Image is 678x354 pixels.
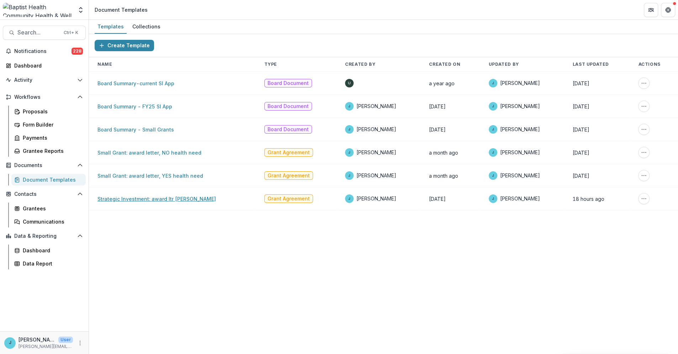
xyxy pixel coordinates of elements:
th: Name [89,57,256,72]
button: Get Help [661,3,675,17]
span: a month ago [429,173,458,179]
p: [PERSON_NAME] [18,336,55,343]
div: Jennifer [492,174,494,177]
span: [PERSON_NAME] [500,126,540,133]
span: [PERSON_NAME] [356,103,396,110]
th: Actions [630,57,678,72]
th: Last Updated [564,57,630,72]
div: Grantees [23,205,80,212]
div: Jennifer [9,340,11,345]
a: Collections [129,20,163,34]
button: More Action [638,101,650,112]
p: User [58,337,73,343]
span: [DATE] [573,80,589,86]
th: Created On [420,57,480,72]
button: Create Template [95,40,154,51]
span: Contacts [14,191,74,197]
span: Activity [14,77,74,83]
div: Collections [129,21,163,32]
a: Form Builder [11,119,86,130]
th: Type [256,57,337,72]
span: [DATE] [573,127,589,133]
div: Form Builder [23,121,80,128]
button: Open Contacts [3,188,86,200]
span: 18 hours ago [573,196,604,202]
div: Data Report [23,260,80,267]
div: Jennifer [492,197,494,200]
span: [DATE] [573,150,589,156]
span: Documents [14,162,74,168]
a: Small Grant: award letter, YES health need [97,173,203,179]
button: More [76,339,84,347]
button: Partners [644,3,658,17]
span: [PERSON_NAME] [500,195,540,202]
span: a month ago [429,150,458,156]
button: More Action [638,147,650,158]
div: Document Templates [95,6,148,14]
button: Open Documents [3,160,86,171]
span: [PERSON_NAME] [500,103,540,110]
span: [DATE] [429,196,446,202]
div: Jennifer [348,197,350,200]
span: Board Document [268,103,309,109]
a: Dashboard [11,245,86,256]
button: Open entity switcher [76,3,86,17]
a: Proposals [11,106,86,117]
span: Board Document [268,127,309,133]
span: 228 [71,48,83,55]
a: Payments [11,132,86,144]
span: [PERSON_NAME] [356,172,396,179]
span: Data & Reporting [14,233,74,239]
div: Jennifer [348,174,350,177]
span: a year ago [429,80,455,86]
div: Jennifer [492,151,494,154]
button: Open Workflows [3,91,86,103]
span: [DATE] [573,173,589,179]
div: Templates [95,21,127,32]
button: More Action [638,77,650,89]
span: Workflows [14,94,74,100]
span: Grant Agreement [268,173,310,179]
div: Proposals [23,108,80,115]
a: Grantee Reports [11,145,86,157]
span: [DATE] [429,103,446,109]
div: Dashboard [23,247,80,254]
button: Notifications228 [3,45,86,57]
span: [PERSON_NAME] [500,149,540,156]
span: [DATE] [429,127,446,133]
span: [PERSON_NAME] [356,195,396,202]
a: Board Summary-current SI App [97,80,174,86]
div: Jennifer [348,151,350,154]
div: Jennifer [492,104,494,108]
div: Document Templates [23,176,80,183]
span: Board Document [268,80,309,86]
span: Grant Agreement [268,196,310,202]
nav: breadcrumb [92,5,150,15]
button: More Action [638,124,650,135]
span: [PERSON_NAME] [356,149,396,156]
span: Grant Agreement [268,150,310,156]
a: Strategic Investment: award ltr [PERSON_NAME] [97,196,216,202]
button: More Action [638,170,650,181]
th: Updated By [480,57,564,72]
p: [PERSON_NAME][EMAIL_ADDRESS][PERSON_NAME][DOMAIN_NAME] [18,343,73,350]
button: Open Activity [3,74,86,86]
th: Created By [337,57,420,72]
span: [DATE] [573,103,589,109]
span: [PERSON_NAME] [356,126,396,133]
button: More Action [638,193,650,204]
button: Search... [3,26,86,40]
span: Notifications [14,48,71,54]
div: Ctrl + K [62,29,80,37]
a: Grantees [11,203,86,214]
div: Jennifer [348,104,350,108]
div: Jennifer [348,128,350,131]
div: Dashboard [14,62,80,69]
a: Dashboard [3,60,86,71]
a: Board Summary - FY25 SI App [97,103,172,109]
div: Payments [23,134,80,141]
span: [PERSON_NAME] [500,80,540,87]
a: Board Summary - Small Grants [97,127,174,133]
a: Document Templates [11,174,86,186]
a: Data Report [11,258,86,269]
